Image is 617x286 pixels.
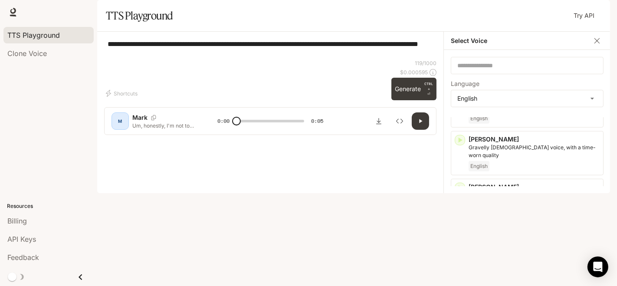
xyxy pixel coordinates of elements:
[469,144,600,159] p: Gravelly male voice, with a time-worn quality
[106,7,173,24] h1: TTS Playground
[570,7,598,24] a: Try API
[587,256,608,277] div: Open Intercom Messenger
[451,90,603,107] div: English
[400,69,428,76] p: $ 0.000595
[424,81,433,97] p: ⏎
[311,117,323,125] span: 0:05
[132,113,148,122] p: Mark
[469,183,600,191] p: [PERSON_NAME]
[424,81,433,92] p: CTRL +
[451,81,479,87] p: Language
[148,115,160,120] button: Copy Voice ID
[469,161,489,171] span: English
[391,112,408,130] button: Inspect
[415,59,436,67] p: 119 / 1000
[217,117,230,125] span: 0:00
[370,112,387,130] button: Download audio
[132,122,197,129] p: Um, honestly, I'm not too sure about that, but, uh, I kinda remember hearing something about it o...
[391,78,436,100] button: GenerateCTRL +⏎
[104,86,141,100] button: Shortcuts
[469,113,489,124] span: English
[469,135,600,144] p: [PERSON_NAME]
[113,114,127,128] div: M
